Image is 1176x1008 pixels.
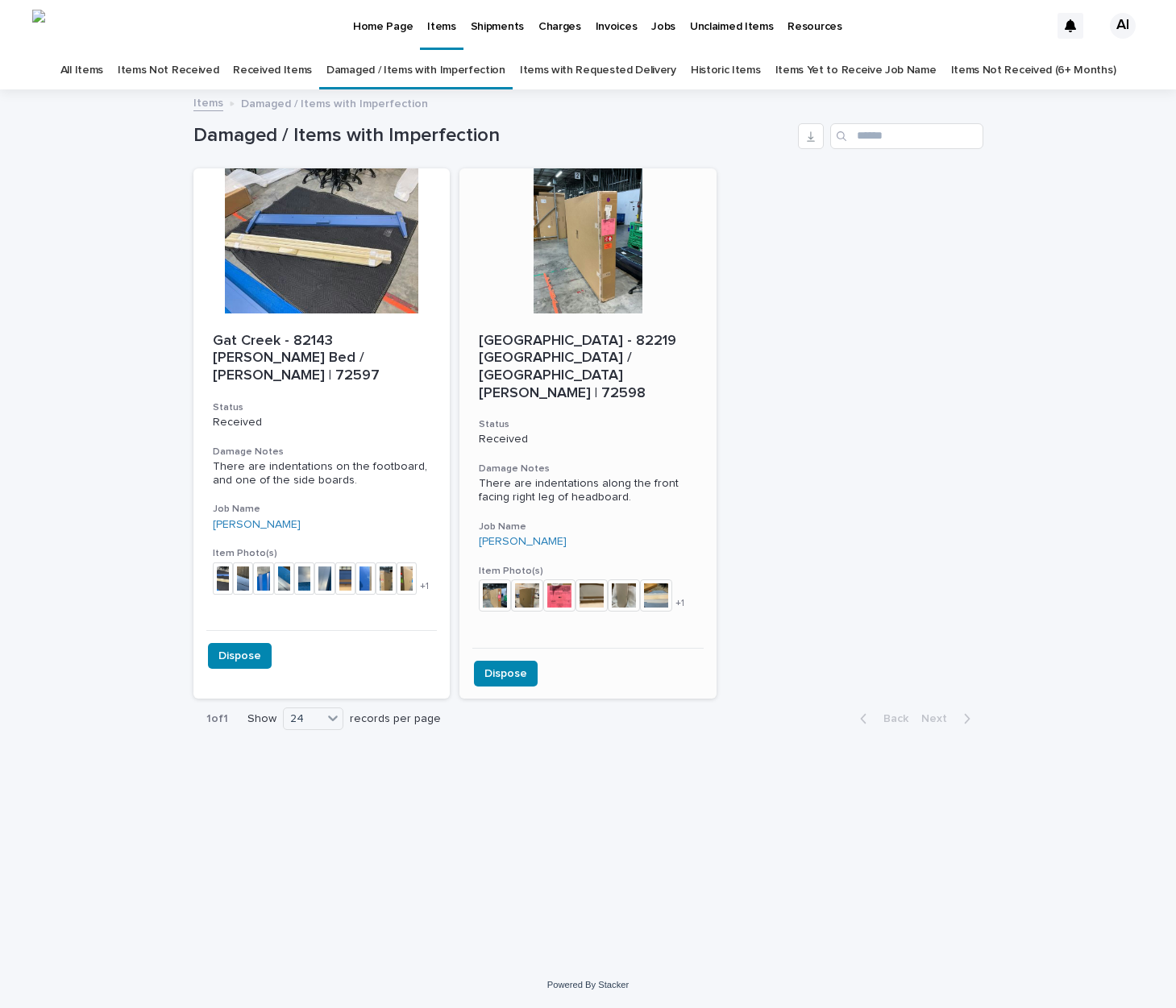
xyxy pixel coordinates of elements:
[218,648,261,664] span: Dispose
[193,699,241,739] p: 1 of 1
[484,666,527,682] span: Dispose
[213,446,431,458] h3: Damage Notes
[241,93,428,111] p: Damaged / Items with Imperfection
[479,463,697,475] h3: Damage Notes
[213,401,431,414] h3: Status
[213,503,431,516] h3: Job Name
[208,643,272,669] button: Dispose
[479,333,697,402] p: [GEOGRAPHIC_DATA] - 82219 [GEOGRAPHIC_DATA] / [GEOGRAPHIC_DATA][PERSON_NAME] | 72598
[247,712,276,726] p: Show
[213,460,431,487] p: There are indentations on the footboard, and one of the side boards.
[118,52,218,89] a: Items Not Received
[691,52,761,89] a: Historic Items
[213,333,431,385] p: Gat Creek - 82143 [PERSON_NAME] Bed / [PERSON_NAME] | 72597
[874,713,908,724] span: Back
[675,599,684,608] span: + 1
[921,713,957,724] span: Next
[60,52,103,89] a: All Items
[775,52,937,89] a: Items Yet to Receive Job Name
[350,712,441,726] p: records per page
[32,10,45,42] img: idTmwA7QS08wFuVWjvNOQNEcV6SuOFRP1SBMoAtSr1U
[213,518,301,532] a: [PERSON_NAME]
[420,582,429,591] span: + 1
[1110,13,1136,39] div: AI
[193,93,223,111] a: Items
[547,980,629,989] a: Powered By Stacker
[915,711,983,726] button: Next
[284,711,322,728] div: 24
[459,168,717,699] a: [GEOGRAPHIC_DATA] - 82219 [GEOGRAPHIC_DATA] / [GEOGRAPHIC_DATA][PERSON_NAME] | 72598StatusReceive...
[213,547,431,560] h3: Item Photo(s)
[479,418,697,431] h3: Status
[520,52,676,89] a: Items with Requested Delivery
[193,168,451,699] a: Gat Creek - 82143 [PERSON_NAME] Bed / [PERSON_NAME] | 72597StatusReceivedDamage NotesThere are in...
[830,123,983,149] input: Search
[326,52,505,89] a: Damaged / Items with Imperfection
[847,711,915,726] button: Back
[479,433,697,446] p: Received
[479,535,567,549] a: [PERSON_NAME]
[951,52,1116,89] a: Items Not Received (6+ Months)
[479,477,697,504] p: There are indentations along the front facing right leg of headboard.
[479,565,697,578] h3: Item Photo(s)
[474,661,538,687] button: Dispose
[213,416,431,429] p: Received
[233,52,312,89] a: Received Items
[479,521,697,533] h3: Job Name
[193,124,792,147] h1: Damaged / Items with Imperfection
